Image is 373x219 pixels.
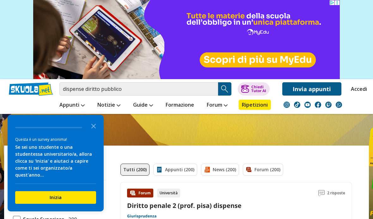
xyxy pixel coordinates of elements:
button: Inizia [15,191,96,204]
button: Close the survey [87,119,100,132]
img: youtube [304,102,311,108]
img: News filtro contenuto [204,166,210,173]
a: Forum (200) [243,164,283,176]
img: Appunti filtro contenuto [156,166,162,173]
img: Forum contenuto [130,190,136,196]
div: Questa è un survey anonima! [15,136,96,142]
input: Cerca appunti, riassunti o versioni [59,82,218,96]
img: Forum filtro contenuto [246,166,252,173]
img: instagram [284,102,290,108]
div: Forum [127,189,153,197]
a: Tutti (200) [120,164,150,176]
a: Accedi [351,82,364,96]
img: Cerca appunti, riassunti o versioni [220,84,229,94]
span: 2 risposte [327,189,345,197]
a: Ripetizioni [239,100,271,110]
a: Appunti [58,100,86,111]
a: Appunti (200) [153,164,197,176]
a: Giurisprudenza [127,214,156,219]
button: ChiediTutor AI [238,82,270,96]
img: tiktok [294,102,300,108]
div: Survey [8,115,104,211]
a: News (200) [201,164,239,176]
a: Guide [131,100,155,111]
a: Formazione [164,100,196,111]
a: Notizie [96,100,122,111]
a: Diritto penale 2 (prof. pisa) dispense [127,201,242,210]
img: Commenti lettura [318,190,325,196]
img: WhatsApp [336,102,342,108]
img: facebook [315,102,321,108]
button: Search Button [218,82,231,96]
div: Chiedi Tutor AI [251,85,266,93]
img: twitch [325,102,332,108]
a: Forum [205,100,229,111]
div: Università [157,189,180,197]
div: Se sei uno studente o una studentessa universitario/a, allora clicca su 'Inizia' e aiutaci a capi... [15,144,96,178]
a: Invia appunti [282,82,341,96]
